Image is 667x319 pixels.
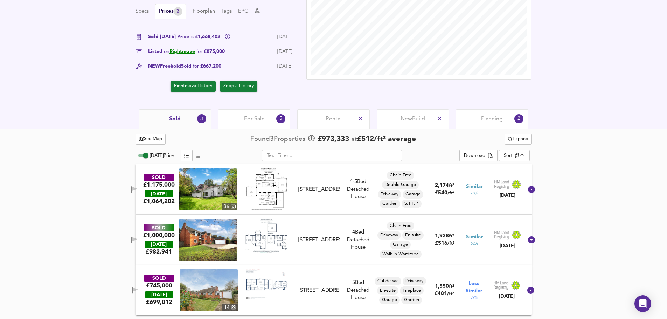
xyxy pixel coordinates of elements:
[403,190,423,199] div: Garage
[435,234,449,239] span: 1,938
[400,287,424,294] span: Fireplace
[402,231,424,240] div: En-suite
[378,190,401,199] div: Driveway
[179,168,237,210] img: property thumbnail
[250,134,307,144] div: Found 3 Propert ies
[464,152,485,160] div: Download
[494,230,521,240] img: Land Registry
[164,49,169,54] span: on
[169,115,181,123] span: Sold
[481,115,503,123] span: Planning
[143,231,175,239] div: £1,000,000
[466,280,482,295] span: Less Similar
[390,242,411,248] span: Garage
[499,150,529,161] div: Sort
[401,296,422,304] div: Garden
[514,114,523,123] div: 2
[403,191,423,197] span: Garage
[150,153,174,158] span: [DATE] Price
[146,298,172,306] span: £ 699,012
[402,201,422,207] span: S.T.P.P.
[403,278,426,284] span: Driveway
[380,201,400,207] span: Garden
[380,251,422,257] span: Walk-in Wardrobe
[222,203,237,210] div: 36
[190,34,194,39] span: is
[144,224,174,231] div: SOLD
[223,82,254,90] span: Zoopla History
[471,241,478,247] span: 62 %
[193,8,215,15] button: Floorplan
[380,250,422,258] div: Walk-in Wardrobe
[447,191,454,195] span: / ft²
[221,8,232,15] button: Tags
[181,63,221,70] span: Sold £667,200
[382,181,419,189] div: Double Garage
[527,286,535,294] svg: Show Details
[466,183,483,190] span: Similar
[400,286,424,295] div: Fireplace
[435,183,449,188] span: 2,174
[527,236,536,244] svg: Show Details
[220,81,257,92] button: Zoopla History
[196,49,202,54] span: for
[262,150,402,161] input: Text Filter...
[148,48,225,55] span: Listed £875,000
[402,232,424,238] span: En-suite
[136,265,532,315] div: SOLD£745,000 [DATE]£699,012property thumbnail 14 Floorplan[STREET_ADDRESS]5Bed Detached HouseCul-...
[401,115,425,123] span: New Build
[447,241,454,246] span: / ft²
[143,197,175,205] span: £ 1,064,202
[148,33,222,41] span: Sold [DATE] Price £1,668,402
[378,191,401,197] span: Driveway
[197,114,206,123] div: 3
[449,183,454,188] span: ft²
[318,134,349,145] span: £ 973,333
[470,295,478,300] span: 59 %
[508,135,528,143] span: Expand
[377,286,398,295] div: En-suite
[375,278,401,284] span: Cul-de-sac
[494,180,521,189] img: Land Registry
[144,174,174,181] div: SOLD
[277,33,292,41] div: [DATE]
[375,277,401,285] div: Cul-de-sac
[377,287,398,294] span: En-suite
[505,134,532,145] div: split button
[238,8,248,15] button: EPC
[326,115,342,123] span: Rental
[527,185,536,194] svg: Show Details
[180,269,238,311] a: property thumbnail 14
[136,215,532,265] div: SOLD£1,000,000 [DATE]£982,941property thumbnailFloorplan[STREET_ADDRESS]4Bed Detached HouseChain ...
[276,114,285,123] div: 5
[447,292,454,296] span: / ft²
[377,231,401,240] div: Driveway
[449,234,454,238] span: ft²
[296,236,342,244] div: The Red House, Ascot Road, SL6 2HT
[435,190,454,196] span: £ 540
[136,134,166,145] button: See Map
[296,186,342,193] div: The New House, Canon Hill Drive, SL6 2EU
[387,171,414,180] div: Chain Free
[148,63,221,70] div: NEW Freehold
[298,186,339,193] div: [STREET_ADDRESS]
[193,64,199,69] span: for
[471,190,478,196] span: 78 %
[466,234,483,241] span: Similar
[179,219,237,261] img: property thumbnail
[155,4,186,19] button: Prices3
[379,297,400,303] span: Garage
[435,284,449,289] span: 1,550
[342,229,374,251] div: 4 Bed Detached House
[342,178,374,186] div: Rightmove thinks this is a 5 bed but Zoopla states 4 bed, so we're showing you both here
[387,172,414,179] span: Chain Free
[493,281,521,290] img: Land Registry
[357,136,416,143] span: £ 512 / ft² average
[136,8,149,15] button: Specs
[380,200,400,208] div: Garden
[493,293,521,300] div: [DATE]
[171,81,216,92] button: Rightmove History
